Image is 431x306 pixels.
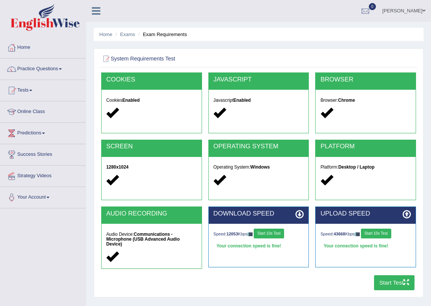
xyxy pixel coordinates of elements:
[213,143,304,150] h2: OPERATING SYSTEM
[0,123,86,142] a: Predictions
[247,232,253,236] img: ajax-loader-fb-connection.gif
[213,229,304,240] div: Speed: Kbps
[0,166,86,184] a: Strategy Videos
[320,98,411,103] h5: Browser:
[101,54,296,64] h2: System Requirements Test
[369,3,376,10] span: 0
[0,80,86,99] a: Tests
[213,98,304,103] h5: Javascript
[320,143,411,150] h2: PLATFORM
[250,164,270,170] strong: Windows
[213,165,304,170] h5: Operating System:
[213,241,304,251] div: Your connection speed is fine!
[338,164,374,170] strong: Desktop / Laptop
[136,31,187,38] li: Exam Requirements
[338,98,355,103] strong: Chrome
[334,232,345,236] strong: 43668
[320,241,411,251] div: Your connection speed is fine!
[106,232,180,247] strong: Communications - Microphone (USB Advanced Audio Device)
[226,232,238,236] strong: 12053
[320,210,411,217] h2: UPLOAD SPEED
[320,76,411,83] h2: BROWSER
[355,232,360,236] img: ajax-loader-fb-connection.gif
[99,32,112,37] a: Home
[0,101,86,120] a: Online Class
[120,32,135,37] a: Exams
[106,143,196,150] h2: SCREEN
[213,210,304,217] h2: DOWNLOAD SPEED
[106,164,129,170] strong: 1280x1024
[122,98,139,103] strong: Enabled
[254,229,284,238] button: Start 10s Test
[361,229,391,238] button: Start 10s Test
[0,187,86,206] a: Your Account
[0,37,86,56] a: Home
[106,98,196,103] h5: Cookies
[106,210,196,217] h2: AUDIO RECORDING
[320,229,411,240] div: Speed: Kbps
[106,232,196,247] h5: Audio Device:
[374,275,415,290] button: Start Test
[233,98,251,103] strong: Enabled
[106,76,196,83] h2: COOKIES
[320,165,411,170] h5: Platform:
[0,144,86,163] a: Success Stories
[213,76,304,83] h2: JAVASCRIPT
[0,59,86,77] a: Practice Questions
